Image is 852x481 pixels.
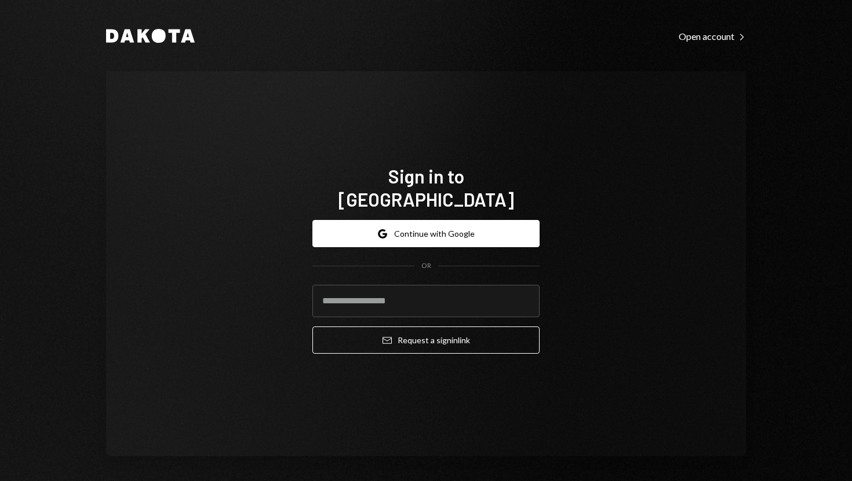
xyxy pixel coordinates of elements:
[679,30,746,42] a: Open account
[312,326,540,354] button: Request a signinlink
[421,261,431,271] div: OR
[312,220,540,247] button: Continue with Google
[679,31,746,42] div: Open account
[312,164,540,211] h1: Sign in to [GEOGRAPHIC_DATA]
